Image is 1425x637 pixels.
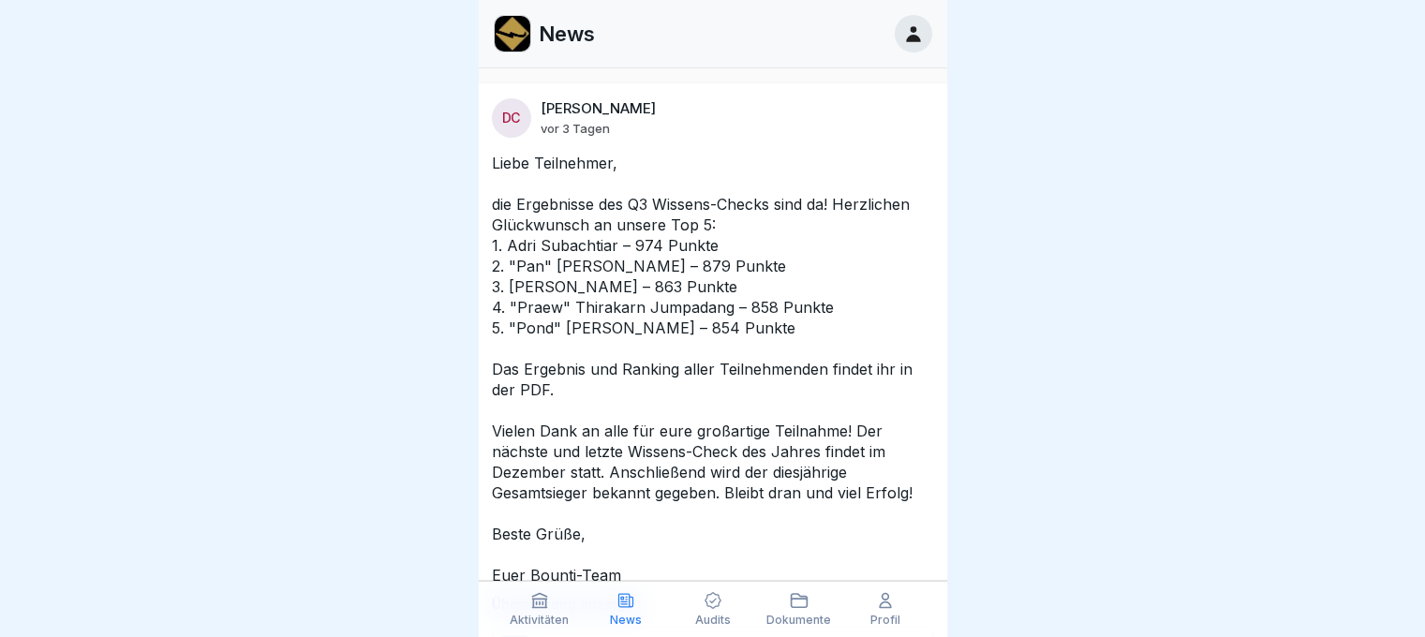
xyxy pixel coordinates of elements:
[539,22,595,46] p: News
[610,614,642,627] p: News
[492,98,531,138] div: DC
[510,614,569,627] p: Aktivitäten
[541,100,656,117] p: [PERSON_NAME]
[541,121,610,136] p: vor 3 Tagen
[870,614,900,627] p: Profil
[695,614,731,627] p: Audits
[492,153,934,585] p: Liebe Teilnehmer, die Ergebnisse des Q3 Wissens-Checks sind da! Herzlichen Glückwunsch an unsere ...
[766,614,831,627] p: Dokumente
[495,16,530,52] img: web35t86tqr3cy61n04o2uzo.png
